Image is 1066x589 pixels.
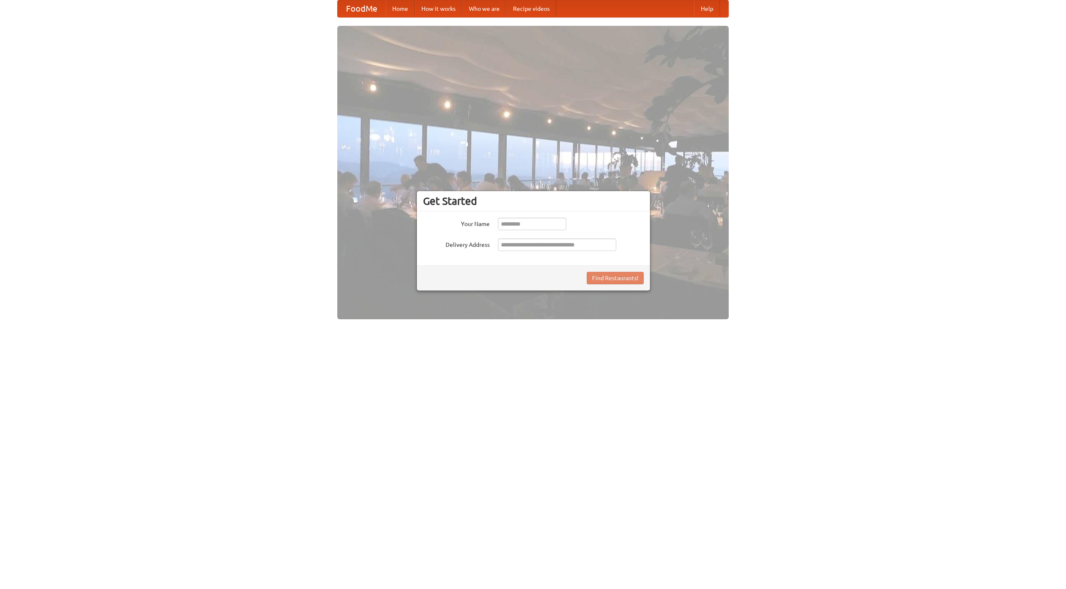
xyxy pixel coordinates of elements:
a: Recipe videos [506,0,556,17]
a: Who we are [462,0,506,17]
a: FoodMe [338,0,386,17]
a: Home [386,0,415,17]
button: Find Restaurants! [587,272,644,284]
label: Your Name [423,218,490,228]
h3: Get Started [423,195,644,207]
a: How it works [415,0,462,17]
label: Delivery Address [423,239,490,249]
a: Help [694,0,720,17]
